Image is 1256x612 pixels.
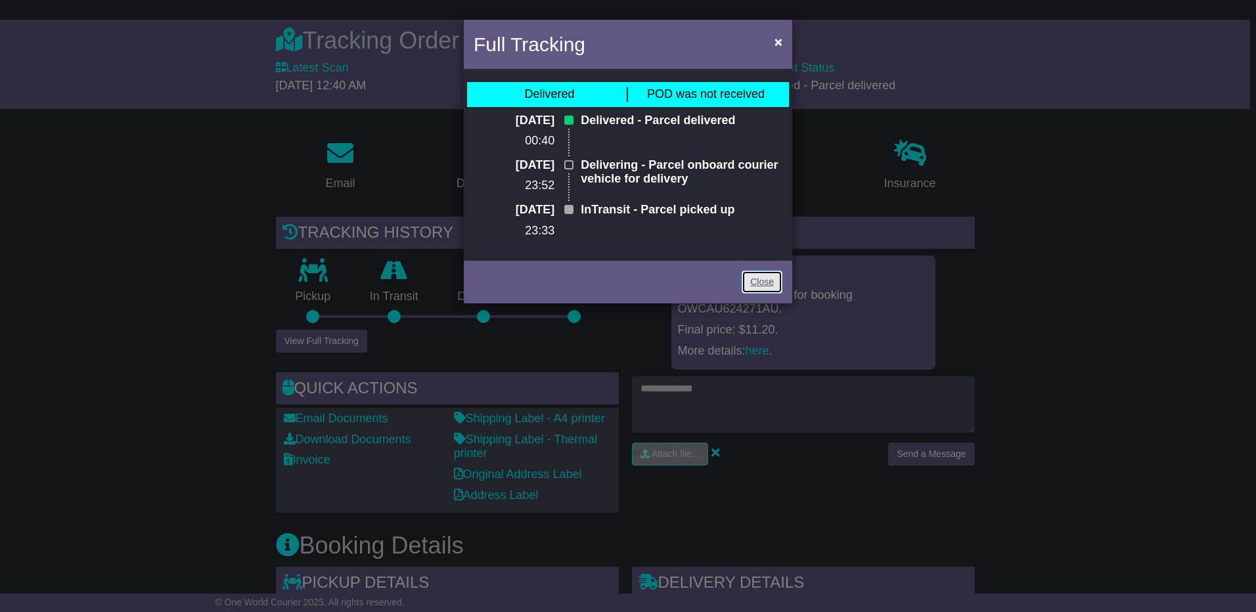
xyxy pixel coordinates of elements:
button: Close [768,28,789,55]
div: Delivered [524,87,574,102]
h4: Full Tracking [474,30,585,59]
span: × [774,34,782,49]
p: 23:33 [474,224,554,238]
p: 00:40 [474,134,554,148]
p: 23:52 [474,179,554,193]
p: Delivering - Parcel onboard courier vehicle for delivery [581,158,782,186]
p: [DATE] [474,114,554,128]
p: [DATE] [474,158,554,173]
span: POD was not received [647,87,765,100]
p: Delivered - Parcel delivered [581,114,782,128]
p: InTransit - Parcel picked up [581,203,782,217]
p: [DATE] [474,203,554,217]
a: Close [742,271,782,294]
